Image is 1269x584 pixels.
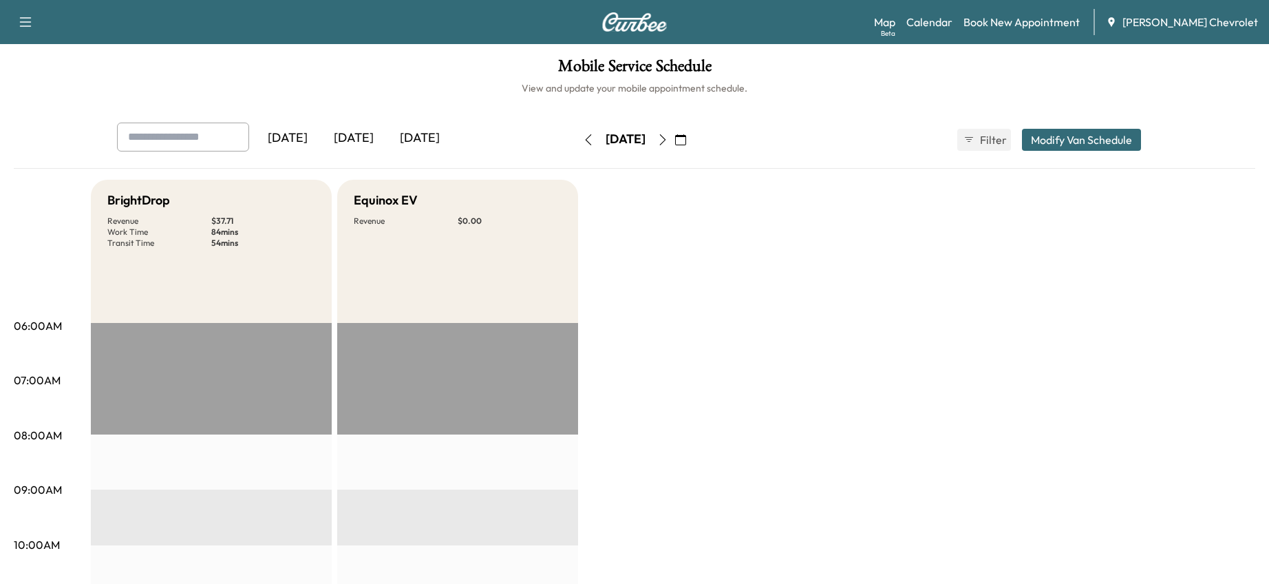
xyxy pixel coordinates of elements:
[601,12,668,32] img: Curbee Logo
[14,317,62,334] p: 06:00AM
[957,129,1011,151] button: Filter
[387,123,453,154] div: [DATE]
[211,238,315,249] p: 54 mins
[354,216,458,227] p: Revenue
[874,14,895,30] a: MapBeta
[963,14,1080,30] a: Book New Appointment
[1122,14,1258,30] span: [PERSON_NAME] Chevrolet
[107,238,211,249] p: Transit Time
[14,81,1255,95] h6: View and update your mobile appointment schedule.
[14,372,61,388] p: 07:00AM
[321,123,387,154] div: [DATE]
[255,123,321,154] div: [DATE]
[14,536,60,553] p: 10:00AM
[211,216,315,227] p: $ 37.71
[881,28,895,39] div: Beta
[211,227,315,238] p: 84 mins
[354,191,418,210] h5: Equinox EV
[107,191,170,210] h5: BrightDrop
[14,481,62,498] p: 09:00AM
[606,131,646,148] div: [DATE]
[107,227,211,238] p: Work Time
[14,427,62,444] p: 08:00AM
[1022,129,1141,151] button: Modify Van Schedule
[107,216,211,227] p: Revenue
[906,14,952,30] a: Calendar
[458,216,562,227] p: $ 0.00
[14,58,1255,81] h1: Mobile Service Schedule
[980,132,1005,148] span: Filter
